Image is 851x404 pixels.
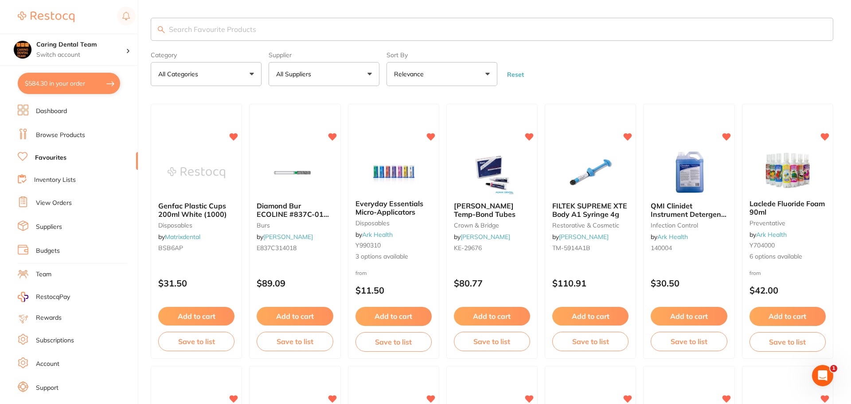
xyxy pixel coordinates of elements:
[454,201,515,218] span: [PERSON_NAME] Temp-Bond Tubes
[355,241,381,249] span: Y990310
[355,307,432,326] button: Add to cart
[355,332,432,352] button: Save to list
[651,201,726,227] span: QMI Clinidet Instrument Detergent 5L
[552,244,590,252] span: TM-5914A1B
[454,202,530,218] b: Kerr Temp-Bond Tubes
[454,233,510,241] span: by
[651,222,727,229] small: infection control
[36,384,59,392] a: Support
[18,292,28,302] img: RestocqPay
[36,199,72,208] a: View Orders
[552,278,628,288] p: $110.91
[151,51,262,59] label: Category
[158,278,234,288] p: $31.50
[14,41,31,59] img: Caring Dental Team
[36,223,62,231] a: Suppliers
[158,70,202,78] p: All Categories
[36,360,59,369] a: Account
[552,332,628,351] button: Save to list
[651,202,727,218] b: QMI Clinidet Instrument Detergent 5L
[651,332,727,351] button: Save to list
[276,70,315,78] p: All Suppliers
[18,73,120,94] button: $584.30 in your order
[454,332,530,351] button: Save to list
[651,233,688,241] span: by
[257,233,313,241] span: by
[18,292,70,302] a: RestocqPay
[552,307,628,326] button: Add to cart
[365,148,422,192] img: Everyday Essentials Micro-Applicators
[355,199,423,216] span: Everyday Essentials Micro-Applicators
[750,220,826,227] small: preventative
[651,307,727,326] button: Add to cart
[151,18,833,41] input: Search Favourite Products
[18,12,74,22] img: Restocq Logo
[151,62,262,86] button: All Categories
[355,231,393,239] span: by
[36,336,74,345] a: Subscriptions
[158,202,234,218] b: Genfac Plastic Cups 200ml White (1000)
[657,233,688,241] a: Ark Health
[36,247,60,255] a: Budgets
[355,220,432,227] small: disposables
[386,51,497,59] label: Sort By
[34,176,76,184] a: Inventory Lists
[830,365,837,372] span: 1
[750,285,826,295] p: $42.00
[36,131,85,140] a: Browse Products
[461,233,510,241] a: [PERSON_NAME]
[355,270,367,276] span: from
[812,365,833,386] iframe: Intercom live chat
[355,200,432,216] b: Everyday Essentials Micro-Applicators
[18,7,74,27] a: Restocq Logo
[463,150,521,195] img: Kerr Temp-Bond Tubes
[386,62,497,86] button: Relevance
[454,222,530,229] small: crown & bridge
[750,241,775,249] span: Y704000
[660,150,718,195] img: QMI Clinidet Instrument Detergent 5L
[552,202,628,218] b: FILTEK SUPREME XTE Body A1 Syringe 4g
[263,233,313,241] a: [PERSON_NAME]
[750,252,826,261] span: 6 options available
[750,200,826,216] b: Laclede Fluoride Foam 90ml
[257,307,333,326] button: Add to cart
[269,62,379,86] button: All Suppliers
[257,201,333,235] span: Diamond Bur ECOLINE #837C-018 Long Cylinder FG Pack of 50
[552,222,628,229] small: restorative & cosmetic
[266,150,324,195] img: Diamond Bur ECOLINE #837C-018 Long Cylinder FG Pack of 50
[36,107,67,116] a: Dashboard
[355,252,432,261] span: 3 options available
[257,332,333,351] button: Save to list
[362,231,393,239] a: Ark Health
[552,201,627,218] span: FILTEK SUPREME XTE Body A1 Syringe 4g
[504,71,527,78] button: Reset
[158,233,200,241] span: by
[552,233,609,241] span: by
[35,153,66,162] a: Favourites
[165,233,200,241] a: Matrixdental
[750,332,826,352] button: Save to list
[750,199,825,216] span: Laclede Fluoride Foam 90ml
[750,270,761,276] span: from
[651,244,672,252] span: 140004
[269,51,379,59] label: Supplier
[36,270,51,279] a: Team
[454,244,482,252] span: KE-29676
[36,293,70,302] span: RestocqPay
[158,332,234,351] button: Save to list
[355,285,432,295] p: $11.50
[158,244,183,252] span: BSB6AP
[394,70,427,78] p: Relevance
[257,244,297,252] span: E837C314018
[158,201,227,218] span: Genfac Plastic Cups 200ml White (1000)
[36,51,126,59] p: Switch account
[759,148,816,192] img: Laclede Fluoride Foam 90ml
[158,307,234,326] button: Add to cart
[750,231,787,239] span: by
[559,233,609,241] a: [PERSON_NAME]
[257,202,333,218] b: Diamond Bur ECOLINE #837C-018 Long Cylinder FG Pack of 50
[257,278,333,288] p: $89.09
[36,314,62,322] a: Rewards
[750,307,826,326] button: Add to cart
[756,231,787,239] a: Ark Health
